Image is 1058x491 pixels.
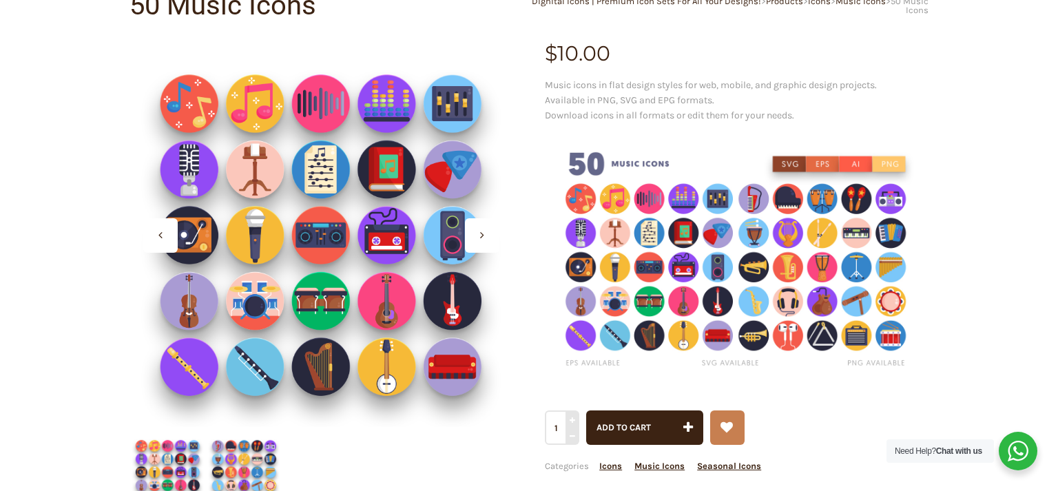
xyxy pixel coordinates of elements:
span: Need Help? [895,446,982,456]
span: $ [545,41,557,66]
p: Music icons in flat design styles for web, mobile, and graphic design projects. Available in PNG,... [545,78,929,123]
span: Categories [545,461,761,471]
img: Music icons png/svg/eps [545,133,929,388]
a: Seasonal Icons [697,461,761,471]
span: Add to cart [597,422,651,432]
a: Music Icons [634,461,685,471]
bdi: 10.00 [545,41,610,66]
strong: Chat with us [936,446,982,456]
input: Qty [545,410,577,445]
button: Add to cart [586,410,703,445]
a: Icons [599,461,622,471]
